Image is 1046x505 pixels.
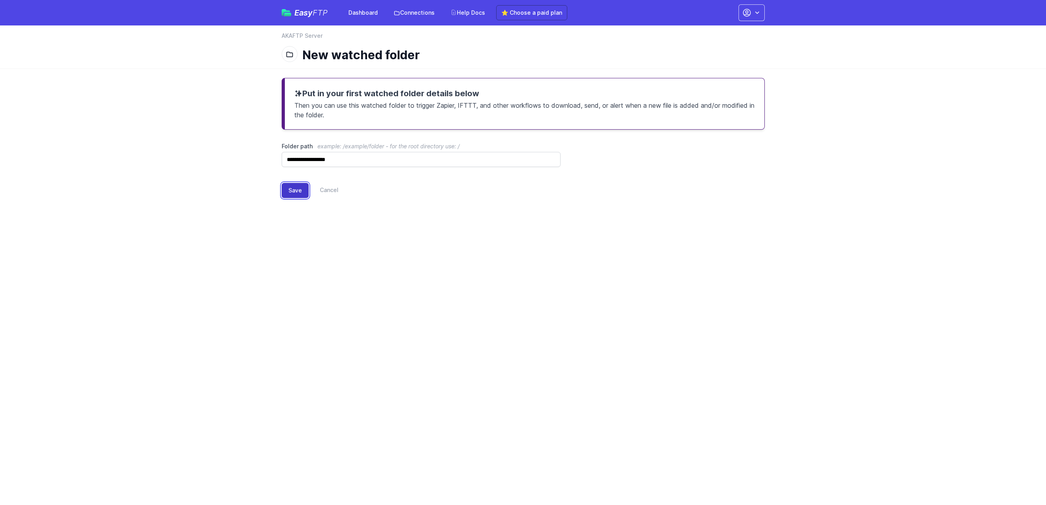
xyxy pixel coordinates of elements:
[446,6,490,20] a: Help Docs
[317,143,460,150] span: example: /example/folder - for the root directory use: /
[496,5,567,20] a: ⭐ Choose a paid plan
[309,183,338,198] a: Cancel
[313,8,328,17] span: FTP
[1006,465,1036,495] iframe: Drift Widget Chat Controller
[344,6,383,20] a: Dashboard
[282,9,291,16] img: easyftp_logo.png
[282,32,323,40] a: AKAFTP Server
[389,6,439,20] a: Connections
[302,48,758,62] h1: New watched folder
[282,142,561,150] label: Folder path
[282,183,309,198] button: Save
[282,32,765,45] nav: Breadcrumb
[294,88,755,99] h3: Put in your first watched folder details below
[282,9,328,17] a: EasyFTP
[294,9,328,17] span: Easy
[294,99,755,120] p: Then you can use this watched folder to trigger Zapier, IFTTT, and other workflows to download, s...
